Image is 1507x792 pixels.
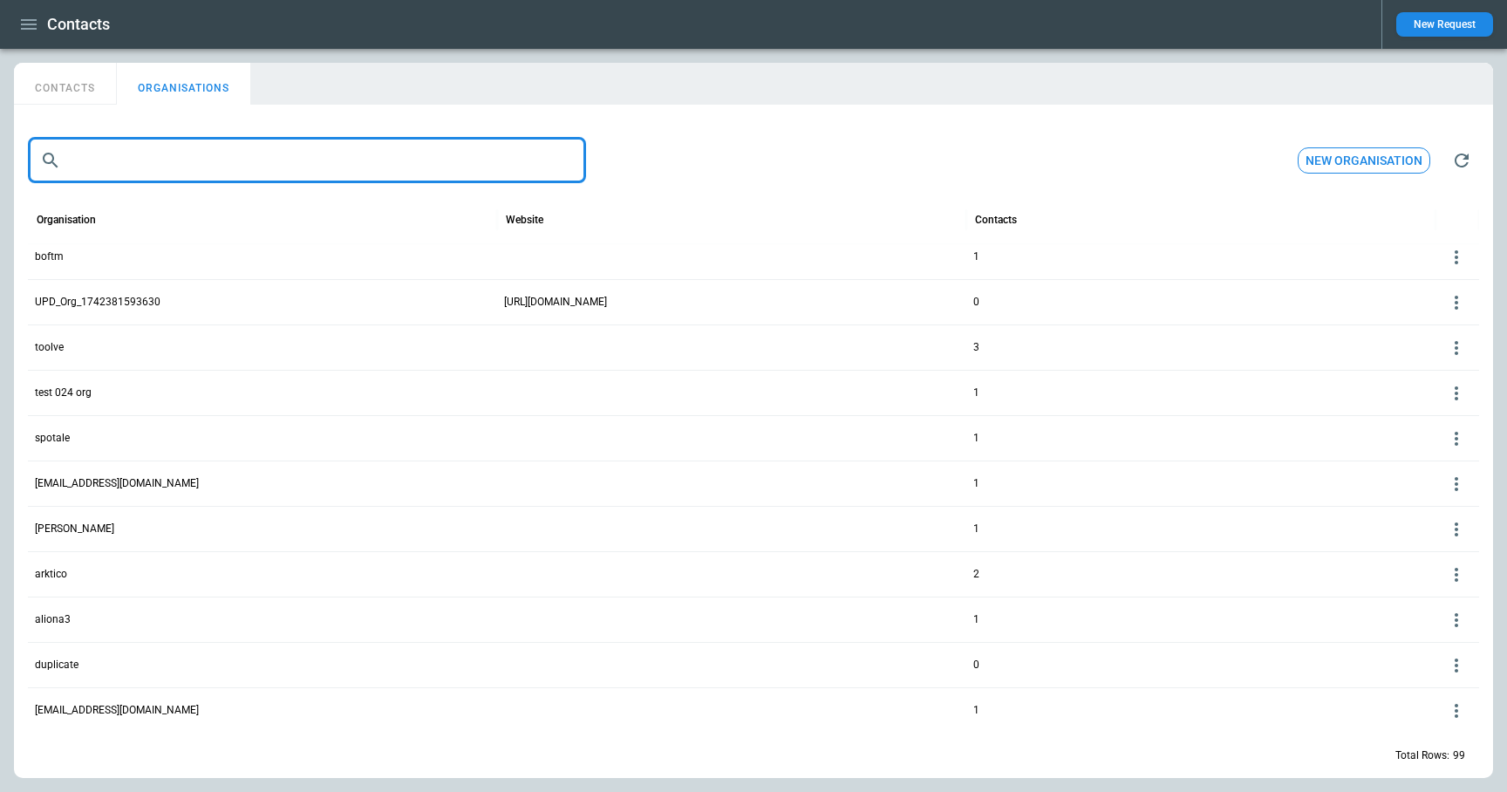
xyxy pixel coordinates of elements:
p: duplicate [35,658,78,673]
p: aliona3 [35,612,71,627]
p: Total Rows: [1395,748,1449,763]
button: New organisation [1298,147,1430,174]
p: [EMAIL_ADDRESS][DOMAIN_NAME] [35,703,199,718]
button: ORGANISATIONS [117,63,250,105]
p: 1 [973,476,979,491]
p: arktico [35,567,67,582]
p: 1 [973,522,979,536]
h1: Contacts [47,14,110,35]
a: [URL][DOMAIN_NAME] [504,295,607,310]
div: Contacts [975,214,1017,226]
p: 2 [973,567,979,582]
p: 1 [973,703,979,718]
p: 1 [973,386,979,400]
p: boftm [35,249,64,264]
p: 1 [973,431,979,446]
p: 0 [973,295,979,310]
div: Website [506,214,543,226]
p: 99 [1453,748,1465,763]
p: toolve [35,340,64,355]
p: test 024 org [35,386,92,400]
p: spotale [35,431,70,446]
p: 1 [973,612,979,627]
p: 3 [973,340,979,355]
p: UPD_Org_1742381593630 [35,295,160,310]
button: New Request [1396,12,1493,37]
p: 0 [973,658,979,673]
button: CONTACTS [14,63,117,105]
p: [PERSON_NAME] [35,522,114,536]
p: 1 [973,249,979,264]
p: [EMAIL_ADDRESS][DOMAIN_NAME] [35,476,199,491]
div: Organisation [37,214,96,226]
